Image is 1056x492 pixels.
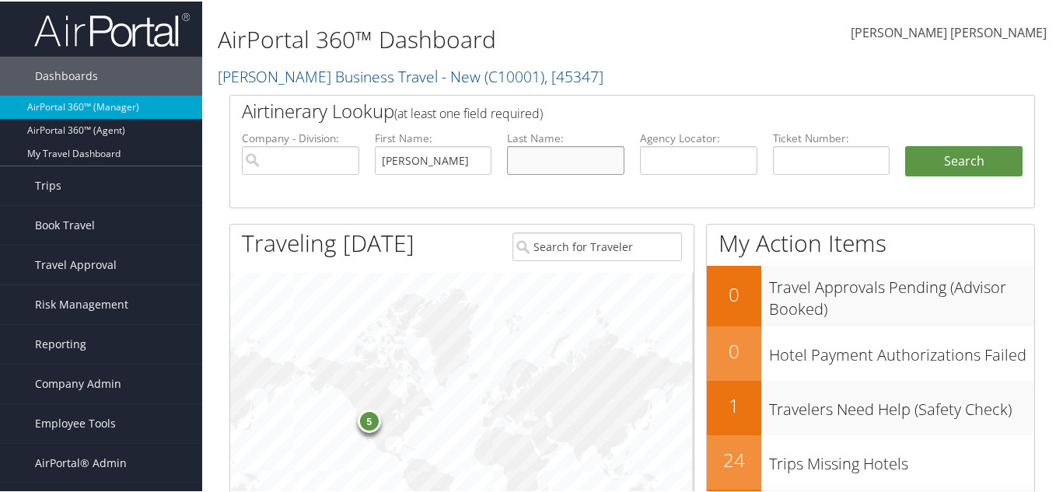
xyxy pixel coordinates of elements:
span: Employee Tools [35,403,116,441]
button: Search [905,145,1023,176]
div: 5 [358,408,381,431]
h3: Travelers Need Help (Safety Check) [769,389,1034,419]
a: 1Travelers Need Help (Safety Check) [707,379,1034,434]
span: (at least one field required) [394,103,543,120]
label: First Name: [375,129,492,145]
a: 0Travel Approvals Pending (Advisor Booked) [707,264,1034,324]
a: [PERSON_NAME] [PERSON_NAME] [851,8,1047,56]
h2: Airtinerary Lookup [242,96,956,123]
label: Last Name: [507,129,624,145]
h3: Hotel Payment Authorizations Failed [769,335,1034,365]
span: Trips [35,165,61,204]
a: 0Hotel Payment Authorizations Failed [707,325,1034,379]
h2: 0 [707,280,761,306]
img: airportal-logo.png [34,10,190,47]
input: Search for Traveler [512,231,682,260]
h1: Traveling [DATE] [242,225,414,258]
h2: 0 [707,337,761,363]
span: Reporting [35,323,86,362]
h1: AirPortal 360™ Dashboard [218,22,771,54]
h2: 24 [707,445,761,472]
h2: 1 [707,391,761,417]
h1: My Action Items [707,225,1034,258]
span: Risk Management [35,284,128,323]
span: AirPortal® Admin [35,442,127,481]
label: Agency Locator: [640,129,757,145]
span: Book Travel [35,204,95,243]
a: [PERSON_NAME] Business Travel - New [218,65,603,85]
h3: Travel Approvals Pending (Advisor Booked) [769,267,1034,319]
span: Company Admin [35,363,121,402]
span: [PERSON_NAME] [PERSON_NAME] [851,23,1047,40]
span: Travel Approval [35,244,117,283]
a: 24Trips Missing Hotels [707,434,1034,488]
label: Company - Division: [242,129,359,145]
span: , [ 45347 ] [544,65,603,85]
h3: Trips Missing Hotels [769,444,1034,473]
span: Dashboards [35,55,98,94]
span: ( C10001 ) [484,65,544,85]
label: Ticket Number: [773,129,890,145]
